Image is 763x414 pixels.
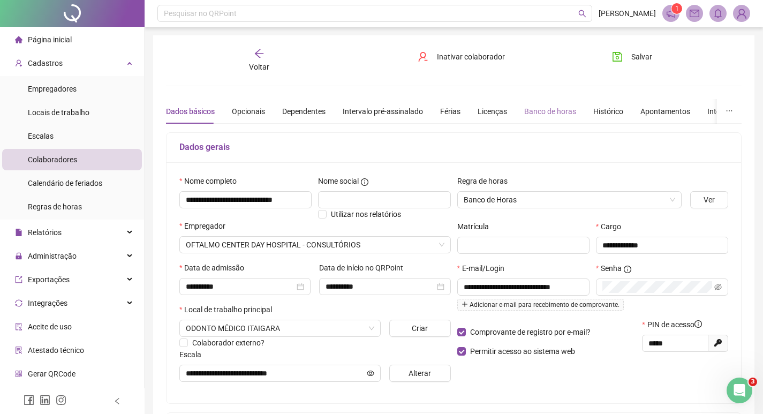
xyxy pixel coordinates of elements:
span: Voltar [249,63,269,71]
label: E-mail/Login [457,262,511,274]
span: ellipsis [726,107,733,115]
span: linkedin [40,395,50,405]
label: Local de trabalho principal [179,304,279,315]
span: notification [666,9,676,18]
span: Empregadores [28,85,77,93]
span: Inativar colaborador [437,51,505,63]
label: Empregador [179,220,232,232]
button: Ver [690,191,728,208]
span: search [578,10,586,18]
h5: Dados gerais [179,141,728,154]
button: Salvar [604,48,660,65]
span: AV ANTONIO CARLOS MAGALHAES 585 [186,320,374,336]
span: PIN de acesso [647,319,702,330]
span: user-delete [418,51,428,62]
span: Comprovante de registro por e-mail? [470,328,591,336]
span: left [114,397,121,405]
span: Regras de horas [28,202,82,211]
div: Intervalo pré-assinalado [343,106,423,117]
span: Administração [28,252,77,260]
img: 62853 [734,5,750,21]
span: eye-invisible [714,283,722,291]
span: Utilizar nos relatórios [331,210,401,219]
span: [PERSON_NAME] [599,7,656,19]
span: 3 [749,378,757,386]
span: Banco de Horas [464,192,675,208]
label: Matrícula [457,221,496,232]
span: Colaboradores [28,155,77,164]
span: 1 [675,5,679,12]
span: info-circle [361,178,368,186]
span: Atestado técnico [28,346,84,355]
span: info-circle [624,266,631,273]
div: Opcionais [232,106,265,117]
span: Salvar [631,51,652,63]
label: Regra de horas [457,175,515,187]
span: Aceite de uso [28,322,72,331]
span: plus [462,301,468,307]
sup: 1 [671,3,682,14]
span: Gerar QRCode [28,370,75,378]
span: Escalas [28,132,54,140]
label: Data de admissão [179,262,251,274]
span: bell [713,9,723,18]
span: save [612,51,623,62]
span: instagram [56,395,66,405]
span: Permitir acesso ao sistema web [470,347,575,356]
label: Escala [179,349,208,360]
span: Nome social [318,175,359,187]
span: Adicionar e-mail para recebimento de comprovante. [457,299,624,311]
div: Dados básicos [166,106,215,117]
span: arrow-left [254,48,265,59]
span: OFTALMOCENTER SOCIEDADE SIMPLES [186,237,444,253]
span: Senha [601,262,622,274]
span: Colaborador externo? [192,338,265,347]
span: qrcode [15,370,22,378]
span: user-add [15,59,22,67]
span: facebook [24,395,34,405]
span: Página inicial [28,35,72,44]
span: Criar [412,322,428,334]
span: mail [690,9,699,18]
span: home [15,36,22,43]
label: Data de início no QRPoint [319,262,410,274]
span: audit [15,323,22,330]
div: Histórico [593,106,623,117]
button: ellipsis [717,99,742,124]
button: Alterar [389,365,451,382]
span: Cadastros [28,59,63,67]
span: file [15,229,22,236]
iframe: Intercom live chat [727,378,752,403]
div: Apontamentos [640,106,690,117]
span: info-circle [694,320,702,328]
span: Locais de trabalho [28,108,89,117]
span: Exportações [28,275,70,284]
div: Férias [440,106,460,117]
button: Inativar colaborador [410,48,513,65]
span: eye [367,370,374,377]
span: Alterar [409,367,431,379]
div: Dependentes [282,106,326,117]
span: Ver [704,194,715,206]
label: Cargo [596,221,628,232]
button: Criar [389,320,451,337]
div: Licenças [478,106,507,117]
span: sync [15,299,22,307]
label: Nome completo [179,175,244,187]
span: Relatórios [28,228,62,237]
div: Integrações [707,106,747,117]
span: Integrações [28,299,67,307]
span: solution [15,347,22,354]
span: export [15,276,22,283]
span: Calendário de feriados [28,179,102,187]
span: lock [15,252,22,260]
div: Banco de horas [524,106,576,117]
